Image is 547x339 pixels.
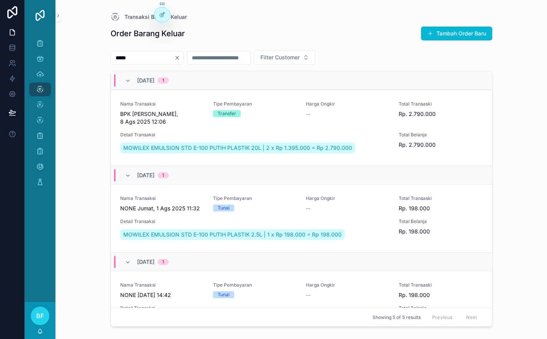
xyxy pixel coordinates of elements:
span: Rp. 198.000 [399,228,482,235]
span: Total Belanja [399,305,482,311]
span: Harga Ongkir [306,282,389,288]
span: -- [306,205,310,212]
button: Clear [174,55,183,61]
div: 1 [162,77,164,84]
span: -- [306,110,310,118]
span: Rp. 198.000 [399,291,482,299]
div: Transfer [218,110,236,117]
span: Harga Ongkir [306,101,389,107]
span: Filter Customer [260,54,300,61]
a: Nama TransaksiNONE Jumat, 1 Ags 2025 11:32Tipe PembayaranTunaiHarga Ongkir--Total TransaskiRp. 19... [111,184,492,252]
span: NONE [DATE] 14:42 [120,291,204,299]
span: Rp. 2.790.000 [399,141,482,149]
span: Detail Transaksi [120,218,390,225]
span: Harga Ongkir [306,195,389,201]
span: NONE Jumat, 1 Ags 2025 11:32 [120,205,204,212]
span: [DATE] [137,171,154,179]
span: Rp. 2.790.000 [399,110,482,118]
div: Tunai [218,205,230,211]
div: 1 [162,259,164,265]
span: Total Transaski [399,282,482,288]
span: BF [36,311,44,321]
a: MOWILEX EMULSION STD E-100 PUTIH PLASTIK 2.5L | 1 x Rp 198.000 = Rp 198.000 [120,229,345,240]
span: -- [306,291,310,299]
span: Nama Transaksi [120,101,204,107]
div: 1 [162,172,164,178]
span: Nama Transaksi [120,195,204,201]
span: Tipe Pembayaran [213,195,297,201]
span: Showing 5 of 5 results [372,314,421,321]
h1: Order Barang Keluar [111,28,185,39]
a: MOWILEX EMULSION STD E-100 PUTIH PLASTIK 20L | 2 x Rp 1.395.000 = Rp 2.790.000 [120,143,355,153]
span: BPK [PERSON_NAME], 8 Ags 2025 12:06 [120,110,204,126]
span: MOWILEX EMULSION STD E-100 PUTIH PLASTIK 2.5L | 1 x Rp 198.000 = Rp 198.000 [123,231,342,238]
span: Total Belanja [399,218,482,225]
span: Nama Transaksi [120,282,204,288]
a: Nama TransaksiNONE [DATE] 14:42Tipe PembayaranTunaiHarga Ongkir--Total TransaskiRp. 198.000Detail... [111,271,492,339]
span: Transaksi Barang Keluar [124,13,187,21]
span: [DATE] [137,258,154,266]
span: Detail Transaksi [120,305,390,311]
span: Total Transaski [399,195,482,201]
span: Tipe Pembayaran [213,101,297,107]
div: Tunai [218,291,230,298]
span: [DATE] [137,77,154,84]
span: Total Transaski [399,101,482,107]
span: Tipe Pembayaran [213,282,297,288]
span: Detail Transaksi [120,132,390,138]
div: scrollable content [25,31,55,199]
span: Rp. 198.000 [399,205,482,212]
span: MOWILEX EMULSION STD E-100 PUTIH PLASTIK 20L | 2 x Rp 1.395.000 = Rp 2.790.000 [123,144,352,152]
button: Tambah Order Baru [421,27,492,40]
a: Nama TransaksiBPK [PERSON_NAME], 8 Ags 2025 12:06Tipe PembayaranTransferHarga Ongkir--Total Trans... [111,90,492,166]
a: Transaksi Barang Keluar [111,12,187,22]
img: App logo [34,9,46,22]
button: Select Button [254,50,315,65]
span: Total Belanja [399,132,482,138]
